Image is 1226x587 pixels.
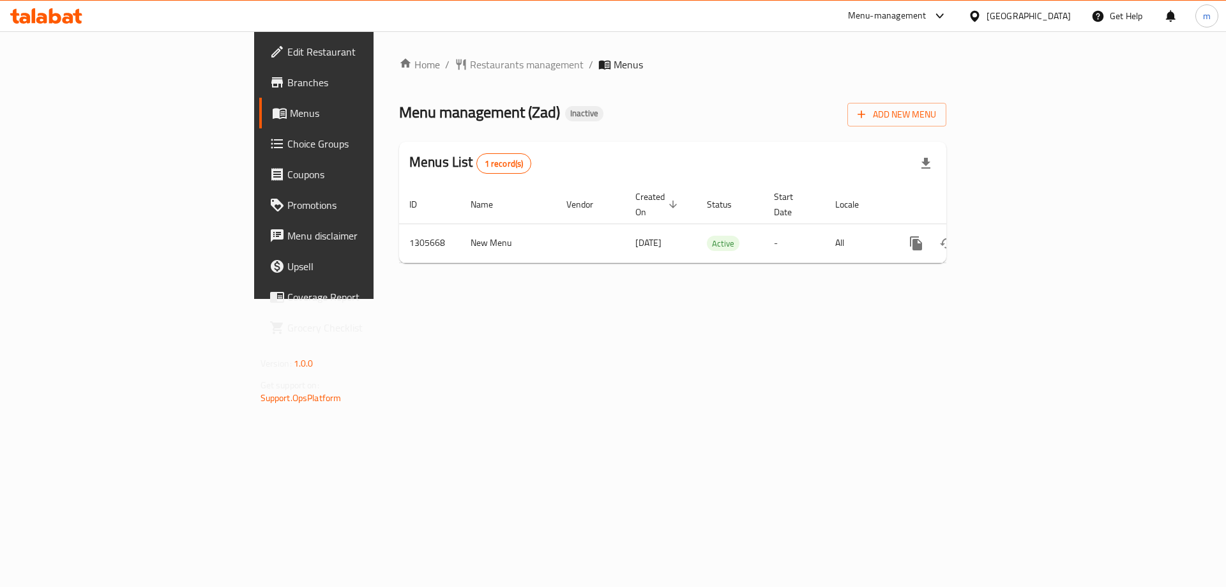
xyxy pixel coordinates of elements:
[259,159,459,190] a: Coupons
[566,197,610,212] span: Vendor
[589,57,593,72] li: /
[287,75,449,90] span: Branches
[259,190,459,220] a: Promotions
[290,105,449,121] span: Menus
[259,128,459,159] a: Choice Groups
[259,282,459,312] a: Coverage Report
[287,197,449,213] span: Promotions
[901,228,932,259] button: more
[399,98,560,126] span: Menu management ( Zad )
[261,377,319,393] span: Get support on:
[455,57,584,72] a: Restaurants management
[287,228,449,243] span: Menu disclaimer
[259,220,459,251] a: Menu disclaimer
[261,355,292,372] span: Version:
[847,103,946,126] button: Add New Menu
[470,57,584,72] span: Restaurants management
[409,153,531,174] h2: Menus List
[259,98,459,128] a: Menus
[287,136,449,151] span: Choice Groups
[911,148,941,179] div: Export file
[774,189,810,220] span: Start Date
[287,259,449,274] span: Upsell
[635,234,662,251] span: [DATE]
[764,224,825,263] td: -
[477,158,531,170] span: 1 record(s)
[848,8,927,24] div: Menu-management
[635,189,681,220] span: Created On
[287,167,449,182] span: Coupons
[259,36,459,67] a: Edit Restaurant
[294,355,314,372] span: 1.0.0
[1203,9,1211,23] span: m
[287,320,449,335] span: Grocery Checklist
[259,251,459,282] a: Upsell
[259,312,459,343] a: Grocery Checklist
[460,224,556,263] td: New Menu
[261,390,342,406] a: Support.OpsPlatform
[825,224,891,263] td: All
[259,67,459,98] a: Branches
[891,185,1034,224] th: Actions
[476,153,532,174] div: Total records count
[399,57,946,72] nav: breadcrumb
[987,9,1071,23] div: [GEOGRAPHIC_DATA]
[835,197,875,212] span: Locale
[287,44,449,59] span: Edit Restaurant
[614,57,643,72] span: Menus
[707,197,748,212] span: Status
[565,108,603,119] span: Inactive
[471,197,510,212] span: Name
[858,107,936,123] span: Add New Menu
[707,236,739,251] span: Active
[399,185,1034,263] table: enhanced table
[409,197,434,212] span: ID
[565,106,603,121] div: Inactive
[287,289,449,305] span: Coverage Report
[932,228,962,259] button: Change Status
